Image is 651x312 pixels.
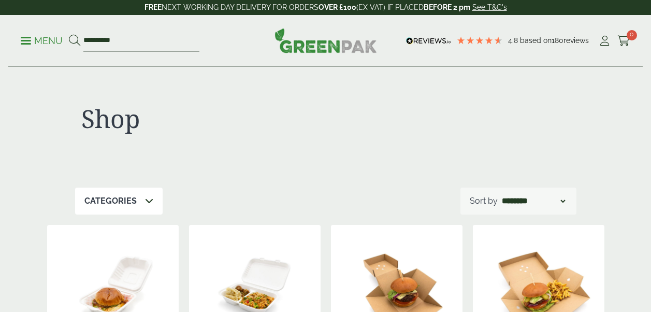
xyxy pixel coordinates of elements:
[274,28,377,53] img: GreenPak Supplies
[456,36,503,45] div: 4.78 Stars
[552,36,563,45] span: 180
[144,3,162,11] strong: FREE
[520,36,552,45] span: Based on
[617,33,630,49] a: 0
[500,195,567,207] select: Shop order
[472,3,507,11] a: See T&C's
[424,3,470,11] strong: BEFORE 2 pm
[508,36,520,45] span: 4.8
[563,36,589,45] span: reviews
[617,36,630,46] i: Cart
[84,195,137,207] p: Categories
[627,30,637,40] span: 0
[21,35,63,45] a: Menu
[81,104,320,134] h1: Shop
[598,36,611,46] i: My Account
[21,35,63,47] p: Menu
[470,195,498,207] p: Sort by
[406,37,451,45] img: REVIEWS.io
[319,3,356,11] strong: OVER £100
